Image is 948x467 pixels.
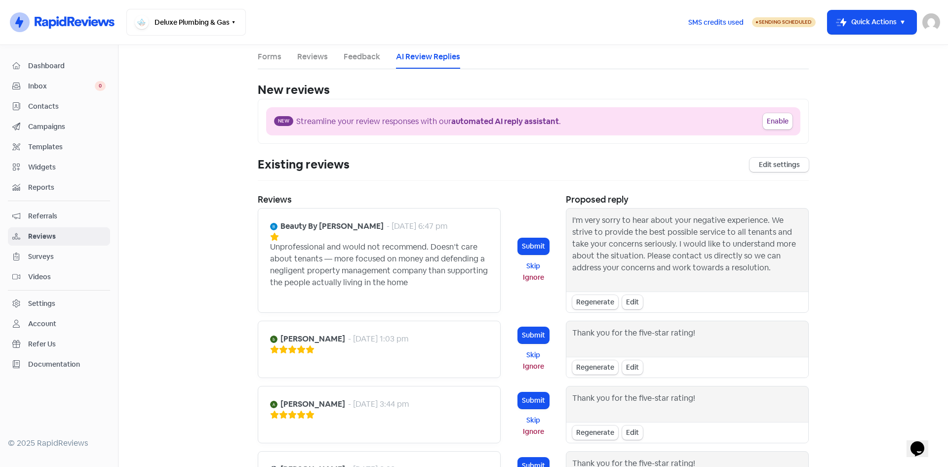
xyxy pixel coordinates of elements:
div: - [DATE] 1:03 pm [348,333,408,345]
button: Submit [518,238,549,255]
div: Proposed reply [566,193,809,206]
a: AI Review Replies [396,51,460,63]
a: Videos [8,268,110,286]
div: Account [28,319,56,329]
div: © 2025 RapidReviews [8,437,110,449]
div: - [DATE] 3:44 pm [348,398,409,410]
img: Avatar [270,336,277,343]
a: Edit settings [750,158,809,172]
a: Sending Scheduled [752,16,816,28]
span: Campaigns [28,122,106,132]
span: Surveys [28,252,106,262]
button: Ignore [518,361,549,372]
div: I'm very sorry to hear about your negative experience. We strive to provide the best possible ser... [572,214,802,286]
a: SMS credits used [680,16,752,27]
img: Avatar [270,223,277,230]
span: New [274,116,293,126]
button: Skip [518,415,549,426]
a: Referrals [8,207,110,225]
span: Reviews [28,231,106,242]
div: Regenerate [572,295,618,309]
b: automated AI reply assistant [451,116,559,127]
span: Dashboard [28,61,106,71]
img: Avatar [270,401,277,408]
a: Account [8,315,110,333]
span: Reports [28,182,106,193]
div: New reviews [258,81,809,99]
b: Beauty By [PERSON_NAME] [280,220,384,232]
button: Skip [518,349,549,361]
div: Edit [622,295,643,309]
button: Ignore [518,426,549,437]
span: Documentation [28,359,106,370]
div: Settings [28,298,55,309]
div: - [DATE] 6:47 pm [387,220,447,232]
div: Edit [622,425,643,440]
div: Regenerate [572,360,618,375]
a: Reports [8,178,110,197]
div: Thank you for the five-star rating! [572,392,695,416]
iframe: chat widget [907,427,938,457]
a: Settings [8,295,110,313]
a: Dashboard [8,57,110,75]
div: Streamline your review responses with our . [296,116,561,127]
a: Reviews [297,51,328,63]
span: Videos [28,272,106,282]
span: Referrals [28,211,106,221]
div: Unprofessional and would not recommend. Doesn’t care about tenants — more focused on money and de... [270,241,488,289]
a: Campaigns [8,118,110,136]
div: Regenerate [572,425,618,440]
span: SMS credits used [688,17,744,28]
button: Deluxe Plumbing & Gas [126,9,246,36]
b: [PERSON_NAME] [280,398,345,410]
button: Enable [763,113,792,129]
a: Refer Us [8,335,110,353]
a: Contacts [8,97,110,116]
span: Widgets [28,162,106,172]
span: Sending Scheduled [759,19,812,25]
div: Edit [622,360,643,375]
span: Contacts [28,101,106,112]
a: Surveys [8,248,110,266]
img: User [922,13,940,31]
button: Ignore [518,272,549,283]
button: Quick Actions [828,10,916,34]
a: Templates [8,138,110,156]
span: Refer Us [28,339,106,349]
a: Forms [258,51,281,63]
div: Existing reviews [258,156,350,173]
button: Submit [518,392,549,409]
a: Documentation [8,355,110,374]
a: Inbox 0 [8,77,110,95]
b: [PERSON_NAME] [280,333,345,345]
span: Inbox [28,81,95,91]
span: Templates [28,142,106,152]
span: 0 [95,81,106,91]
a: Reviews [8,227,110,246]
a: Feedback [344,51,380,63]
div: Thank you for the five-star rating! [572,327,695,351]
div: Reviews [258,193,501,206]
button: Skip [518,260,549,272]
a: Widgets [8,158,110,176]
button: Submit [518,327,549,343]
